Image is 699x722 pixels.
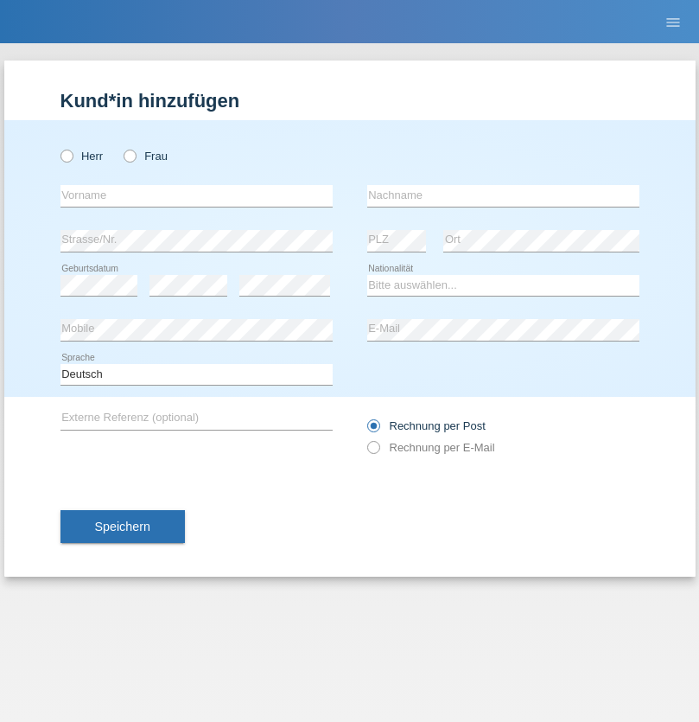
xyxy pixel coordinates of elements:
input: Herr [60,150,72,161]
input: Rechnung per Post [367,419,378,441]
i: menu [664,14,682,31]
button: Speichern [60,510,185,543]
a: menu [656,16,690,27]
span: Speichern [95,520,150,534]
label: Frau [124,150,168,163]
h1: Kund*in hinzufügen [60,90,639,112]
input: Rechnung per E-Mail [367,441,378,463]
input: Frau [124,150,135,161]
label: Rechnung per Post [367,419,486,432]
label: Rechnung per E-Mail [367,441,495,454]
label: Herr [60,150,104,163]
